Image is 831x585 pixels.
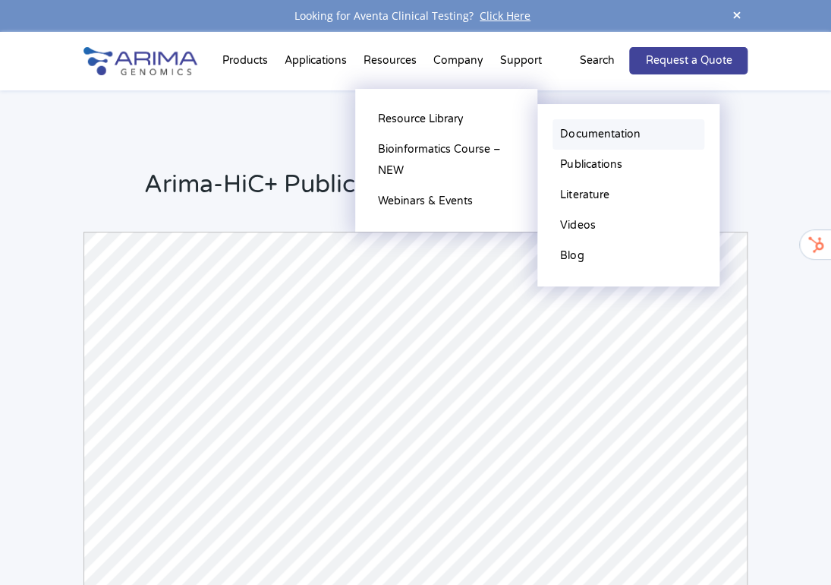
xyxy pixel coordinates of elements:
img: Arima-Genomics-logo [83,47,197,75]
a: Resource Library [370,104,522,134]
a: Publications [552,150,704,180]
a: Webinars & Events [370,186,522,217]
a: Click Here [474,8,537,23]
h2: Arima-HiC+ Publications [144,168,748,213]
a: Documentation [552,119,704,150]
a: Request a Quote [629,47,748,74]
a: Blog [552,241,704,271]
p: Search [579,51,614,71]
a: Videos [552,210,704,241]
a: Bioinformatics Course – NEW [370,134,522,186]
div: Looking for Aventa Clinical Testing? [83,6,748,26]
a: Literature [552,180,704,210]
